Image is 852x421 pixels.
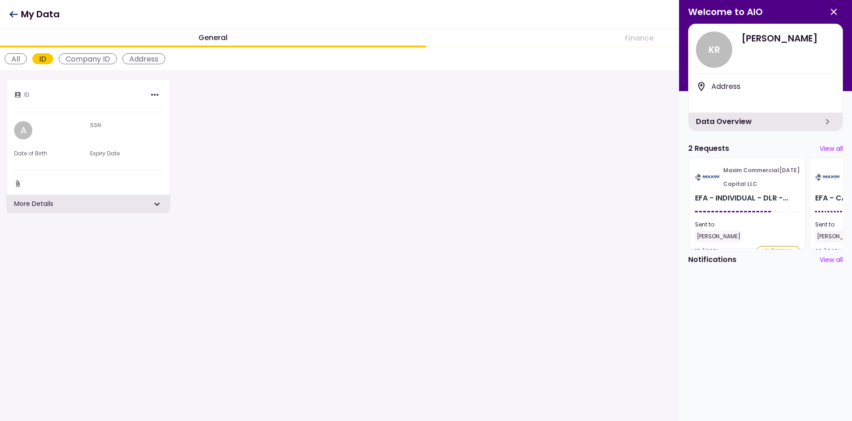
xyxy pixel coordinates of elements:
div: ID [32,53,53,64]
button: More [147,87,162,103]
div: Expiry Date [90,149,162,158]
div: Company ID [59,53,117,64]
button: View all [820,144,843,154]
div: 2 Requests [688,143,729,154]
div: A [14,121,32,139]
button: Ok, close [825,3,843,21]
div: All [5,53,27,64]
div: Address [122,53,165,64]
span: [PERSON_NAME] [741,31,835,45]
button: Data Overview [820,114,835,129]
div: [DATE] [695,164,800,191]
div: More Details [6,195,170,213]
span: Welcome to AIO [688,5,763,19]
div: EFA - INDIVIDUAL - DLR - FUNDING CHECKLIST [695,193,788,204]
div: Finance [426,29,852,47]
div: 20 / 34 Steps [815,246,850,257]
div: [PERSON_NAME] [695,231,742,242]
button: View all [820,255,843,265]
h1: My Data [9,5,60,24]
div: 19 / 26 Steps [695,246,728,257]
div: Address [711,81,835,92]
div: In Progress [757,246,800,255]
div: SSN [90,121,162,129]
div: Sent to: [695,221,800,229]
div: ID [14,91,29,99]
img: Partner logo [695,173,720,181]
div: Notifications [688,254,736,265]
div: Date of Birth [14,149,86,158]
div: Data Overview [689,113,842,131]
div: K R [696,31,732,68]
img: Partner logo [815,173,840,181]
div: Maxim Commercial Capital LLC [723,164,779,191]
